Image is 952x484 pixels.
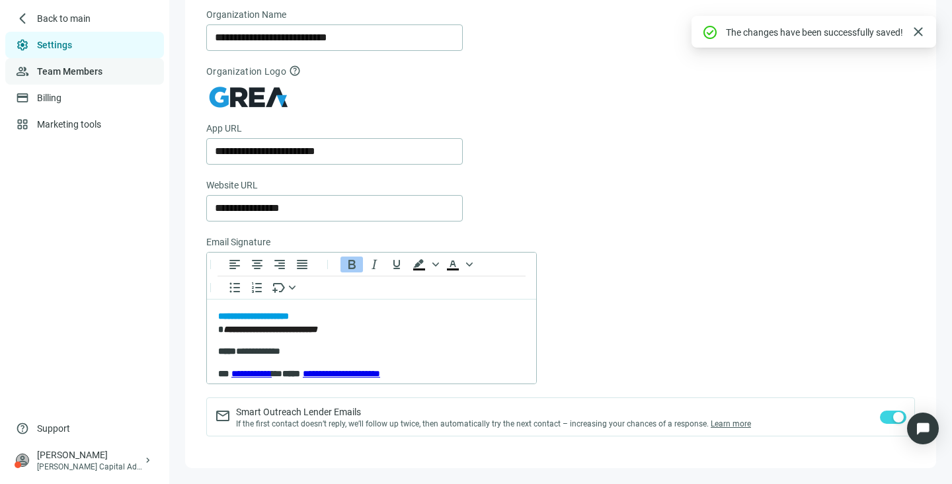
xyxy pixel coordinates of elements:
[37,448,143,462] div: [PERSON_NAME]
[246,257,268,272] button: Align center
[206,178,258,192] span: Website URL
[246,280,268,296] button: Numbered list
[442,257,475,272] div: Text color Black
[206,121,242,136] span: App URL
[37,12,91,25] span: Back to main
[268,257,291,272] button: Align right
[711,419,751,428] a: Learn more
[37,462,143,472] div: [PERSON_NAME] Capital Advisors
[37,119,101,130] a: Marketing tools
[236,405,751,419] span: Smart Outreach Lender Emails
[206,7,286,22] span: Organization Name
[206,66,286,77] span: Organization Logo
[37,40,72,50] a: Settings
[206,235,270,249] span: Email Signature
[223,280,246,296] button: Bullet list
[907,413,939,444] div: Open Intercom Messenger
[911,24,926,39] a: Close
[16,422,29,435] span: help
[702,24,718,40] span: check_circle
[910,24,926,40] span: close
[289,65,301,77] span: help
[408,257,441,272] div: Background color Black
[207,300,536,383] iframe: Rich Text Area
[37,93,61,103] a: Billing
[236,419,751,429] span: If the first contact doesn’t reply, we’ll follow up twice, then automatically try the next contac...
[37,66,102,77] a: Team Members
[143,455,153,465] span: keyboard_arrow_right
[215,408,231,424] span: mail
[340,257,363,272] button: Bold
[385,257,408,272] button: Underline
[16,454,29,467] span: person
[37,422,70,435] span: Support
[11,11,319,271] body: Rich Text Area. Press ALT-0 for help.
[16,12,29,25] span: arrow_back_ios_new
[223,257,246,272] button: Align left
[268,280,300,296] button: Insert merge tag
[363,257,385,272] button: Italic
[291,257,313,272] button: Justify
[726,24,903,39] div: The changes have been successfully saved!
